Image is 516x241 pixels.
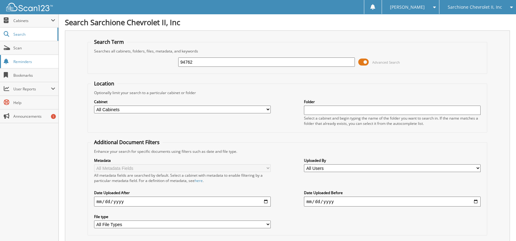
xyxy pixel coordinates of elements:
[304,116,481,126] div: Select a cabinet and begin typing the name of the folder you want to search in. If the name match...
[13,32,54,37] span: Search
[13,59,55,64] span: Reminders
[94,158,271,163] label: Metadata
[6,3,53,11] img: scan123-logo-white.svg
[304,190,481,195] label: Date Uploaded Before
[485,211,516,241] iframe: Chat Widget
[304,158,481,163] label: Uploaded By
[390,5,425,9] span: [PERSON_NAME]
[94,197,271,207] input: start
[195,178,203,183] a: here
[91,48,484,54] div: Searches all cabinets, folders, files, metadata, and keywords
[91,149,484,154] div: Enhance your search for specific documents using filters such as date and file type.
[94,190,271,195] label: Date Uploaded After
[94,214,271,219] label: File type
[447,5,502,9] span: Sarchione Chevrolet II, Inc
[65,17,510,27] h1: Search Sarchione Chevrolet II, Inc
[91,90,484,95] div: Optionally limit your search to a particular cabinet or folder
[13,45,55,51] span: Scan
[91,39,127,45] legend: Search Term
[13,18,51,23] span: Cabinets
[304,197,481,207] input: end
[51,114,56,119] div: 1
[91,139,163,146] legend: Additional Document Filters
[304,99,481,104] label: Folder
[13,73,55,78] span: Bookmarks
[372,60,400,65] span: Advanced Search
[13,114,55,119] span: Announcements
[13,86,51,92] span: User Reports
[91,80,117,87] legend: Location
[94,99,271,104] label: Cabinet
[13,100,55,105] span: Help
[94,173,271,183] div: All metadata fields are searched by default. Select a cabinet with metadata to enable filtering b...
